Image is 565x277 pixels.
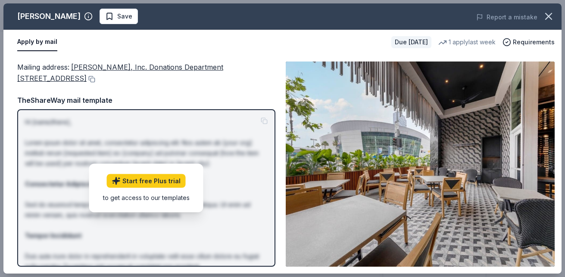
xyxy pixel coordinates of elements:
div: Mailing address : [17,62,275,84]
span: Save [117,11,132,22]
span: [PERSON_NAME], Inc. Donations Department [STREET_ADDRESS] [17,63,223,83]
img: Image for Landry's [286,62,555,267]
a: Start free Plus trial [107,174,186,188]
div: 1 apply last week [438,37,496,47]
div: [PERSON_NAME] [17,9,81,23]
div: Due [DATE] [391,36,431,48]
button: Save [100,9,138,24]
span: Requirements [513,37,555,47]
button: Requirements [503,37,555,47]
strong: Tempor Incididunt [25,232,81,239]
strong: Consectetur Adipiscing [25,180,99,188]
button: Apply by mail [17,33,57,51]
div: to get access to our templates [103,193,190,202]
button: Report a mistake [476,12,537,22]
div: TheShareWay mail template [17,95,275,106]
